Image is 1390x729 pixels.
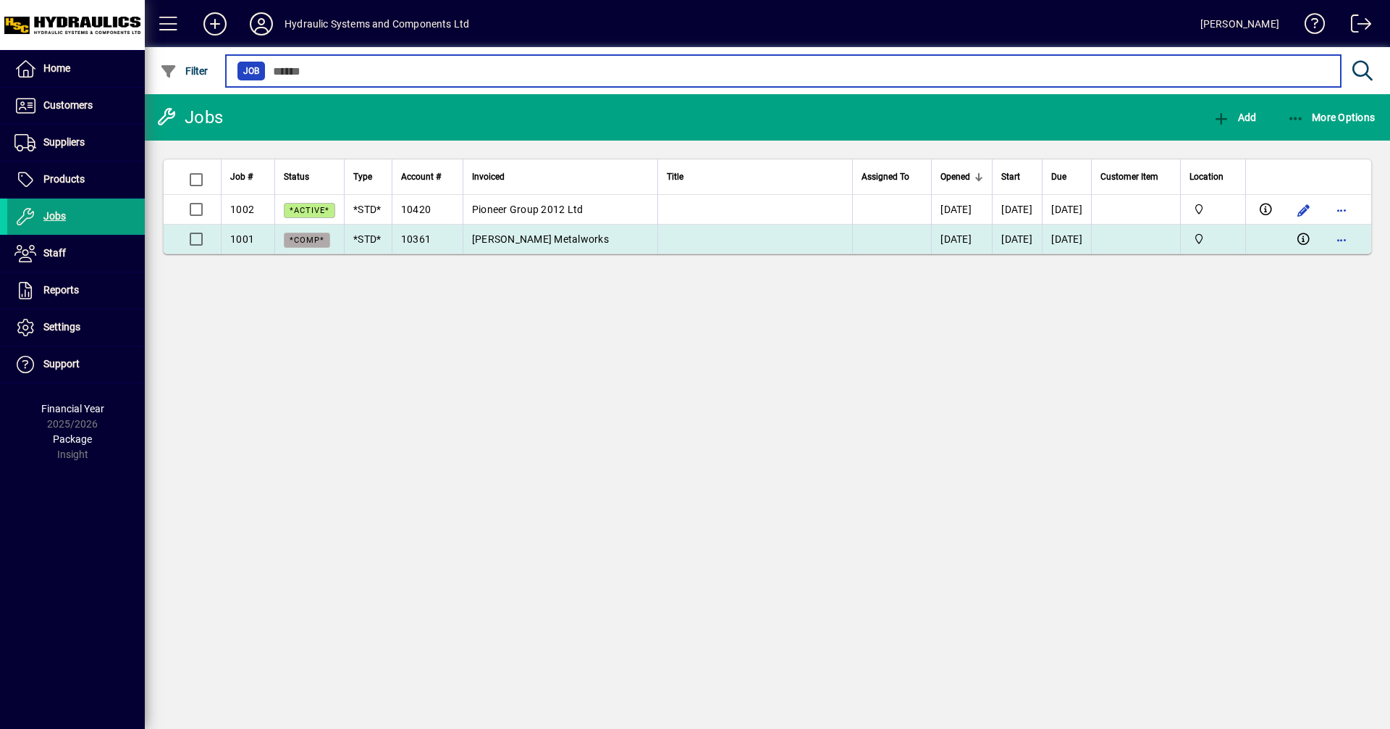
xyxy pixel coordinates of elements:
[862,169,909,185] span: Assigned To
[1209,104,1260,130] button: Add
[41,403,104,415] span: Financial Year
[156,58,212,84] button: Filter
[1200,12,1279,36] div: [PERSON_NAME]
[43,173,85,185] span: Products
[1189,169,1237,185] div: Location
[401,233,431,245] span: 10361
[7,162,145,198] a: Products
[7,272,145,309] a: Reports
[43,358,80,370] span: Support
[1051,169,1066,185] span: Due
[1189,201,1237,217] span: HSC
[284,169,309,185] span: Status
[401,169,454,185] div: Account #
[472,233,609,245] span: [PERSON_NAME] Metalworks
[7,236,145,272] a: Staff
[230,204,254,215] span: 1002
[43,62,70,74] span: Home
[1100,169,1158,185] span: Customer Item
[940,169,983,185] div: Opened
[1287,112,1376,123] span: More Options
[1001,169,1033,185] div: Start
[1042,225,1091,254] td: [DATE]
[230,169,253,185] span: Job #
[472,204,584,215] span: Pioneer Group 2012 Ltd
[230,169,266,185] div: Job #
[7,309,145,346] a: Settings
[243,64,259,78] span: Job
[931,195,992,225] td: [DATE]
[1330,199,1353,222] button: More options
[992,225,1042,254] td: [DATE]
[1330,228,1353,251] button: More options
[53,433,92,445] span: Package
[862,169,922,185] div: Assigned To
[238,11,285,37] button: Profile
[156,106,223,129] div: Jobs
[472,169,505,185] span: Invoiced
[43,136,85,148] span: Suppliers
[43,247,66,259] span: Staff
[1340,3,1372,50] a: Logout
[1001,169,1020,185] span: Start
[7,346,145,383] a: Support
[230,233,254,245] span: 1001
[160,65,208,77] span: Filter
[285,12,469,36] div: Hydraulic Systems and Components Ltd
[7,125,145,161] a: Suppliers
[1189,231,1237,247] span: HSC
[43,321,80,333] span: Settings
[472,169,649,185] div: Invoiced
[353,169,372,185] span: Type
[992,195,1042,225] td: [DATE]
[192,11,238,37] button: Add
[401,204,431,215] span: 10420
[1042,195,1091,225] td: [DATE]
[1284,104,1379,130] button: More Options
[1051,169,1082,185] div: Due
[1100,169,1171,185] div: Customer Item
[1292,199,1315,222] button: Edit
[7,51,145,87] a: Home
[7,88,145,124] a: Customers
[1213,112,1256,123] span: Add
[931,225,992,254] td: [DATE]
[667,169,683,185] span: Title
[43,284,79,296] span: Reports
[1294,3,1326,50] a: Knowledge Base
[401,169,441,185] span: Account #
[43,99,93,111] span: Customers
[43,210,66,222] span: Jobs
[1189,169,1223,185] span: Location
[940,169,970,185] span: Opened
